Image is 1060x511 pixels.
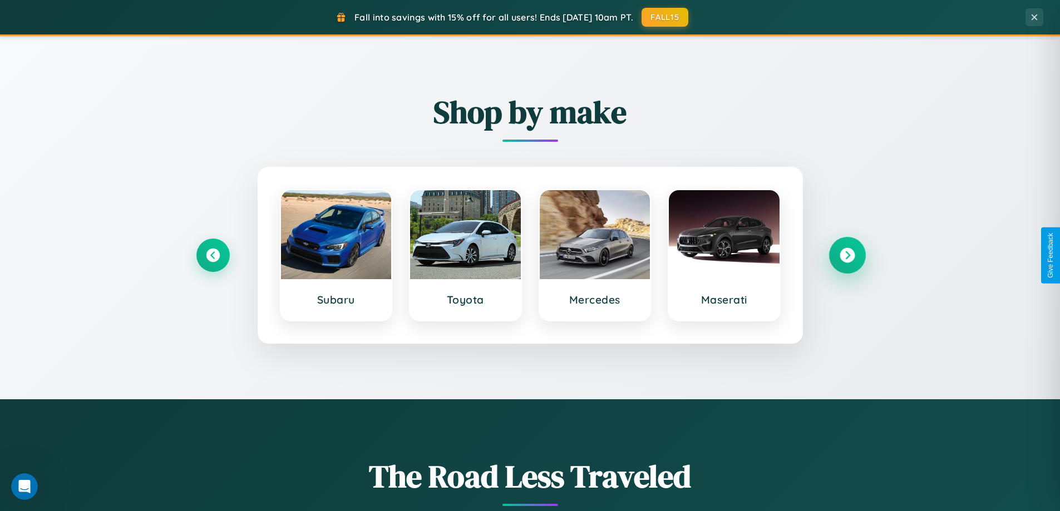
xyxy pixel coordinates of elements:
[11,473,38,500] iframe: Intercom live chat
[196,455,864,498] h1: The Road Less Traveled
[196,91,864,133] h2: Shop by make
[680,293,768,306] h3: Maserati
[421,293,510,306] h3: Toyota
[354,12,633,23] span: Fall into savings with 15% off for all users! Ends [DATE] 10am PT.
[551,293,639,306] h3: Mercedes
[292,293,381,306] h3: Subaru
[642,8,688,27] button: FALL15
[1047,233,1054,278] div: Give Feedback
